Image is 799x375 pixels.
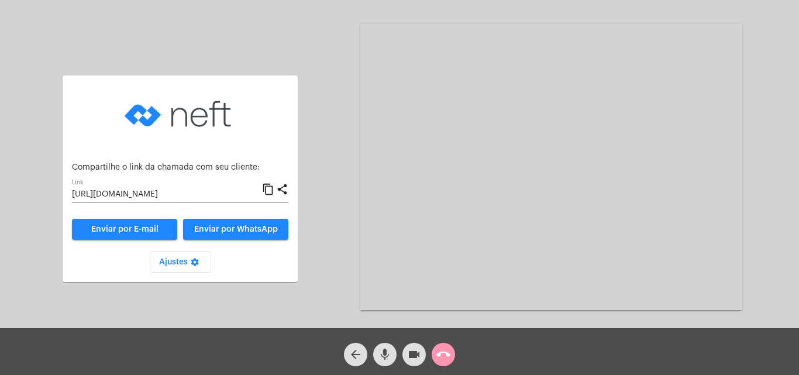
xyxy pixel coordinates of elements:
button: Enviar por WhatsApp [183,219,288,240]
span: Enviar por WhatsApp [194,225,278,233]
mat-icon: settings [188,257,202,271]
mat-icon: mic [378,348,392,362]
mat-icon: content_copy [262,183,274,197]
button: Ajustes [150,252,211,273]
mat-icon: share [276,183,288,197]
img: logo-neft-novo-2.png [122,85,239,143]
span: Enviar por E-mail [91,225,159,233]
mat-icon: arrow_back [349,348,363,362]
p: Compartilhe o link da chamada com seu cliente: [72,163,288,172]
span: Ajustes [159,258,202,266]
a: Enviar por E-mail [72,219,177,240]
mat-icon: videocam [407,348,421,362]
mat-icon: call_end [436,348,450,362]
